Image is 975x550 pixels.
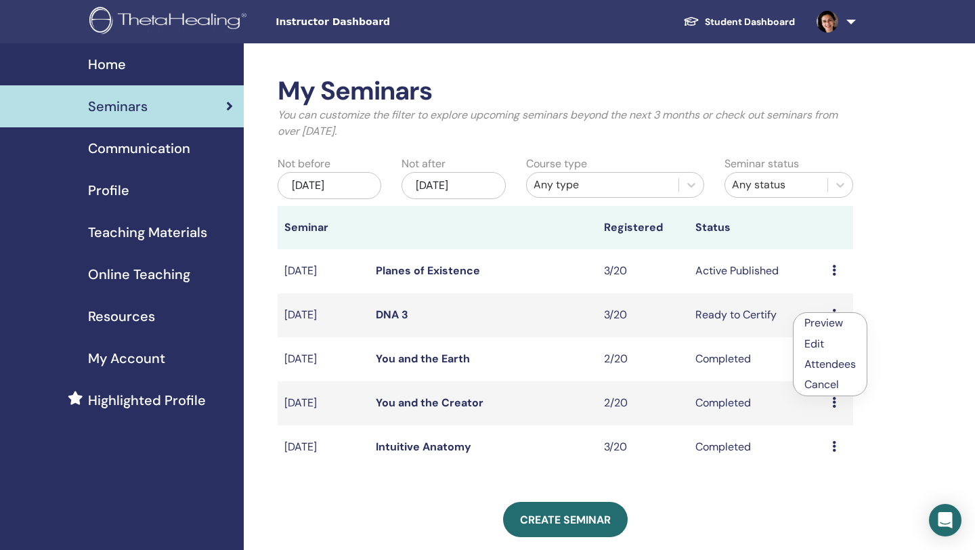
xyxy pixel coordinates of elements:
[689,249,825,293] td: Active Published
[376,440,471,454] a: Intuitive Anatomy
[88,348,165,368] span: My Account
[88,180,129,200] span: Profile
[526,156,587,172] label: Course type
[597,381,689,425] td: 2/20
[689,293,825,337] td: Ready to Certify
[817,11,838,33] img: default.jpg
[683,16,699,27] img: graduation-cap-white.svg
[278,76,853,107] h2: My Seminars
[88,138,190,158] span: Communication
[278,249,369,293] td: [DATE]
[689,425,825,469] td: Completed
[88,54,126,75] span: Home
[597,249,689,293] td: 3/20
[88,222,207,242] span: Teaching Materials
[804,337,824,351] a: Edit
[402,156,446,172] label: Not after
[278,107,853,140] p: You can customize the filter to explore upcoming seminars beyond the next 3 months or check out s...
[672,9,806,35] a: Student Dashboard
[503,502,628,537] a: Create seminar
[89,7,251,37] img: logo.png
[689,337,825,381] td: Completed
[804,357,856,371] a: Attendees
[88,390,206,410] span: Highlighted Profile
[402,172,505,199] div: [DATE]
[520,513,611,527] span: Create seminar
[278,293,369,337] td: [DATE]
[597,425,689,469] td: 3/20
[929,504,961,536] div: Open Intercom Messenger
[88,306,155,326] span: Resources
[278,156,330,172] label: Not before
[278,337,369,381] td: [DATE]
[88,96,148,117] span: Seminars
[276,15,479,29] span: Instructor Dashboard
[724,156,799,172] label: Seminar status
[278,172,381,199] div: [DATE]
[376,396,483,410] a: You and the Creator
[278,425,369,469] td: [DATE]
[689,381,825,425] td: Completed
[597,337,689,381] td: 2/20
[597,293,689,337] td: 3/20
[534,177,672,193] div: Any type
[804,316,843,330] a: Preview
[278,381,369,425] td: [DATE]
[376,352,470,366] a: You and the Earth
[804,377,856,393] p: Cancel
[88,264,190,284] span: Online Teaching
[689,206,825,249] th: Status
[376,263,480,278] a: Planes of Existence
[376,308,408,322] a: DNA 3
[732,177,821,193] div: Any status
[597,206,689,249] th: Registered
[278,206,369,249] th: Seminar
